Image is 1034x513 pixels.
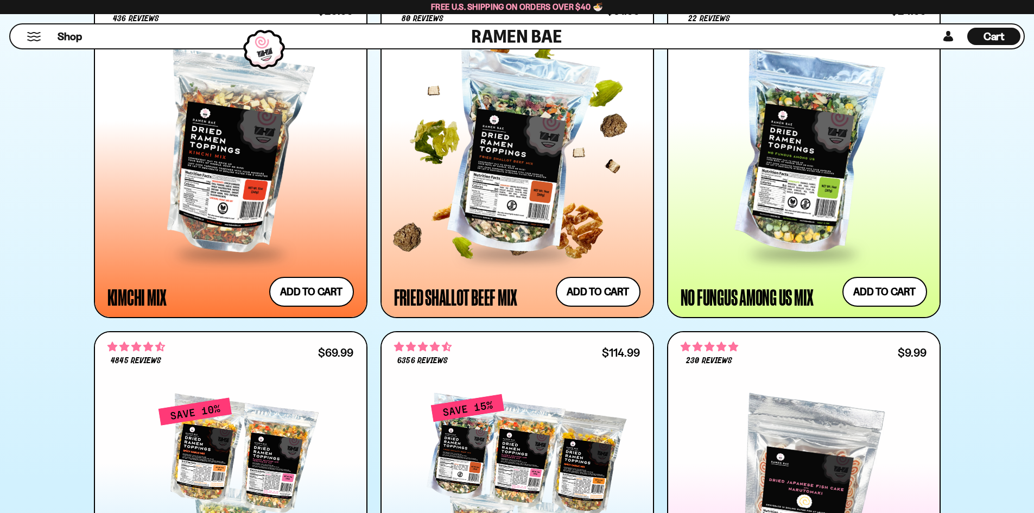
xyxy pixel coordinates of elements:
[107,287,167,307] div: Kimchi Mix
[111,357,161,365] span: 4845 reviews
[842,277,927,307] button: Add to cart
[898,347,927,358] div: $9.99
[602,347,640,358] div: $114.99
[984,30,1005,43] span: Cart
[269,277,354,307] button: Add to cart
[431,2,603,12] span: Free U.S. Shipping on Orders over $40 🍜
[394,340,452,354] span: 4.63 stars
[686,357,732,365] span: 230 reviews
[967,24,1020,48] div: Cart
[556,277,640,307] button: Add to cart
[107,340,165,354] span: 4.71 stars
[58,29,82,44] span: Shop
[58,28,82,45] a: Shop
[681,287,814,307] div: No Fungus Among Us Mix
[397,357,447,365] span: 6356 reviews
[318,347,353,358] div: $69.99
[27,32,41,41] button: Mobile Menu Trigger
[681,340,738,354] span: 4.77 stars
[394,287,518,307] div: Fried Shallot Beef Mix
